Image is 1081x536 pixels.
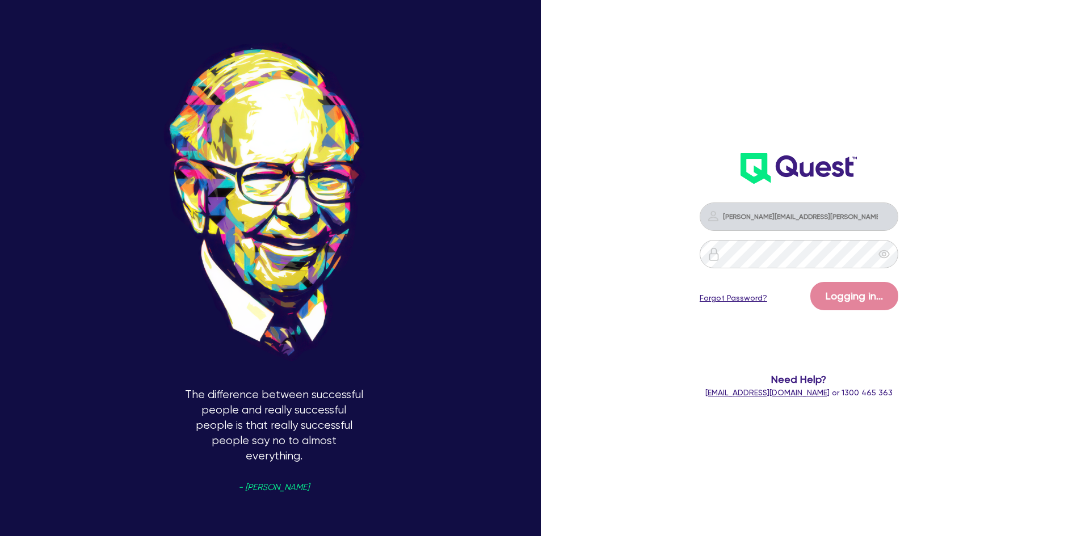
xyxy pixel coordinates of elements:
span: or 1300 465 363 [705,388,893,397]
span: eye [878,248,890,260]
span: - [PERSON_NAME] [238,483,309,492]
img: wH2k97JdezQIQAAAABJRU5ErkJggg== [741,153,857,184]
button: Logging in... [810,282,898,310]
a: [EMAIL_ADDRESS][DOMAIN_NAME] [705,388,830,397]
input: Email address [700,202,898,231]
img: icon-password [707,247,721,261]
span: Need Help? [654,372,944,387]
img: icon-password [706,209,720,223]
a: Forgot Password? [700,292,767,304]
